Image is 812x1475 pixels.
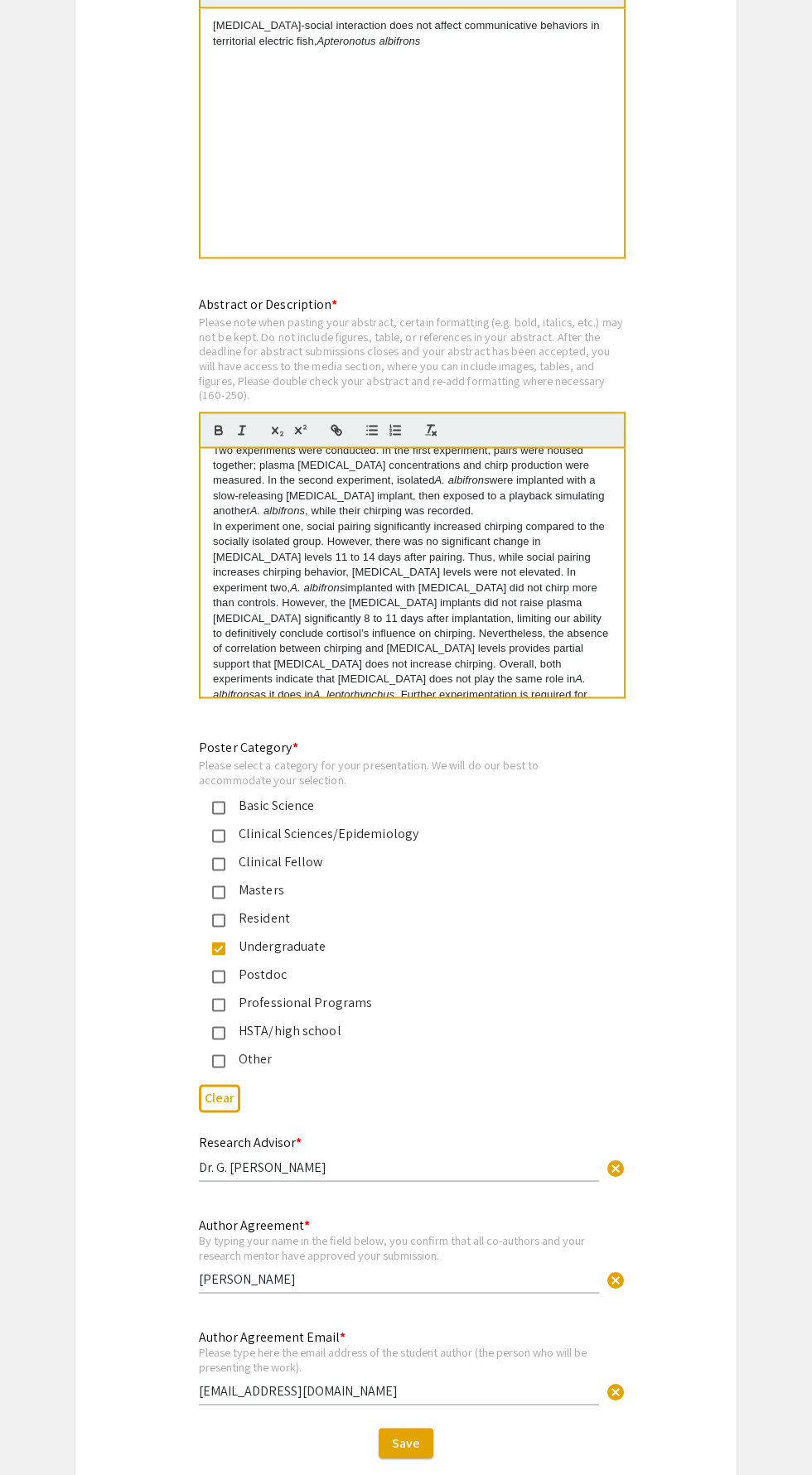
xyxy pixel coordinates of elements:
[225,880,573,900] div: Masters
[313,688,394,701] em: A. leptorhynchus
[199,739,298,756] mat-label: Poster Category
[199,1084,240,1111] button: Clear
[199,1344,599,1373] div: Please type here the email address of the student author (the person who will be presenting the w...
[290,581,345,594] em: A. albifrons
[199,1216,310,1233] mat-label: Author Agreement
[392,1434,420,1451] span: Save
[199,1381,599,1399] input: Type Here
[606,1158,626,1178] span: cancel
[199,1232,599,1261] div: By typing your name in the field below, you confirm that all co-authors and your research mentor ...
[225,824,573,844] div: Clinical Sciences/Epidemiology
[225,1021,573,1041] div: HSTA/high school
[199,1134,302,1151] mat-label: Research Advisor
[317,35,420,47] em: Apteronotus albifrons
[379,1428,433,1458] button: Save
[599,1262,632,1295] button: Clear
[225,796,573,816] div: Basic Science
[12,1400,70,1463] iframe: Chat
[213,519,611,718] p: In experiment one, social pairing significantly increased chirping compared to the socially isola...
[606,1381,626,1401] span: cancel
[213,443,611,519] p: Two experiments were conducted. In the first experiment, pairs were housed together; plasma [MEDI...
[225,1049,573,1069] div: Other
[213,18,611,49] p: [MEDICAL_DATA]-social interaction does not affect communicative behaviors in territorial electric...
[250,504,305,517] em: A. albifrons
[199,315,626,402] div: Please note when pasting your abstract, certain formatting (e.g. bold, italics, etc.) may not be ...
[606,1270,626,1289] span: cancel
[225,965,573,985] div: Postdoc
[599,1150,632,1183] button: Clear
[199,1158,599,1175] input: Type Here
[225,852,573,872] div: Clinical Fellow
[199,758,587,787] div: Please select a category for your presentation. We will do our best to accommodate your selection.
[434,474,489,486] em: A. albifrons
[225,937,573,957] div: Undergraduate
[225,909,573,928] div: Resident
[199,1270,599,1287] input: Type Here
[225,993,573,1013] div: Professional Programs
[199,296,337,313] mat-label: Abstract or Description
[599,1374,632,1407] button: Clear
[199,1328,346,1345] mat-label: Author Agreement Email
